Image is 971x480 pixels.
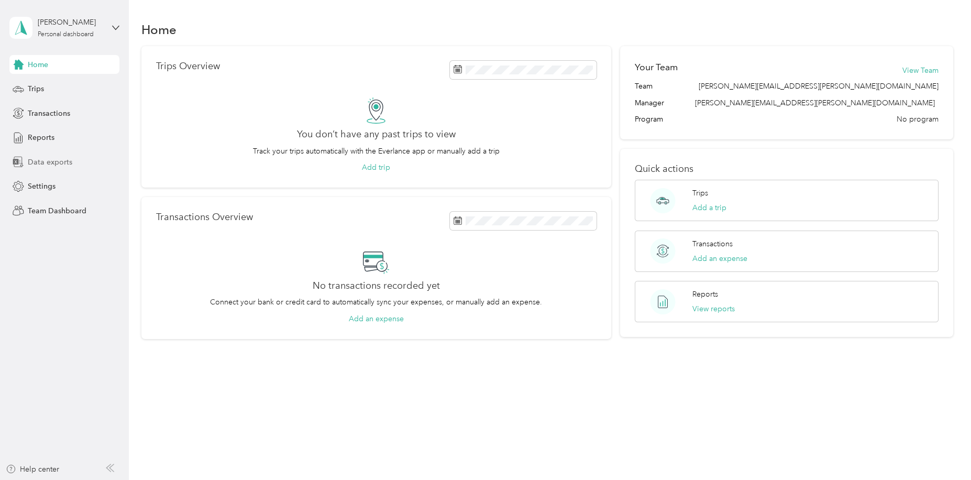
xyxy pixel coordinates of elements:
span: Reports [28,132,54,143]
span: No program [897,114,939,125]
p: Quick actions [635,163,938,174]
h1: Home [141,24,176,35]
h2: No transactions recorded yet [313,280,440,291]
p: Transactions [692,238,733,249]
button: Help center [6,464,59,475]
span: Settings [28,181,56,192]
span: Trips [28,83,44,94]
span: [PERSON_NAME][EMAIL_ADDRESS][PERSON_NAME][DOMAIN_NAME] [699,81,939,92]
h2: You don’t have any past trips to view [297,129,456,140]
button: Add trip [362,162,390,173]
p: Trips [692,188,708,199]
p: Track your trips automatically with the Everlance app or manually add a trip [253,146,500,157]
div: Personal dashboard [38,31,94,38]
span: Program [635,114,663,125]
span: Team [635,81,653,92]
p: Trips Overview [156,61,220,72]
button: Add an expense [349,313,404,324]
iframe: Everlance-gr Chat Button Frame [912,421,971,480]
button: View reports [692,303,735,314]
p: Reports [692,289,718,300]
button: Add an expense [692,253,747,264]
span: Transactions [28,108,70,119]
span: Home [28,59,48,70]
button: Add a trip [692,202,726,213]
span: [PERSON_NAME][EMAIL_ADDRESS][PERSON_NAME][DOMAIN_NAME] [695,99,935,107]
span: Manager [635,97,664,108]
h2: Your Team [635,61,678,74]
p: Connect your bank or credit card to automatically sync your expenses, or manually add an expense. [210,297,542,308]
p: Transactions Overview [156,212,253,223]
span: Data exports [28,157,72,168]
button: View Team [902,65,939,76]
div: [PERSON_NAME] [38,17,103,28]
span: Team Dashboard [28,205,86,216]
